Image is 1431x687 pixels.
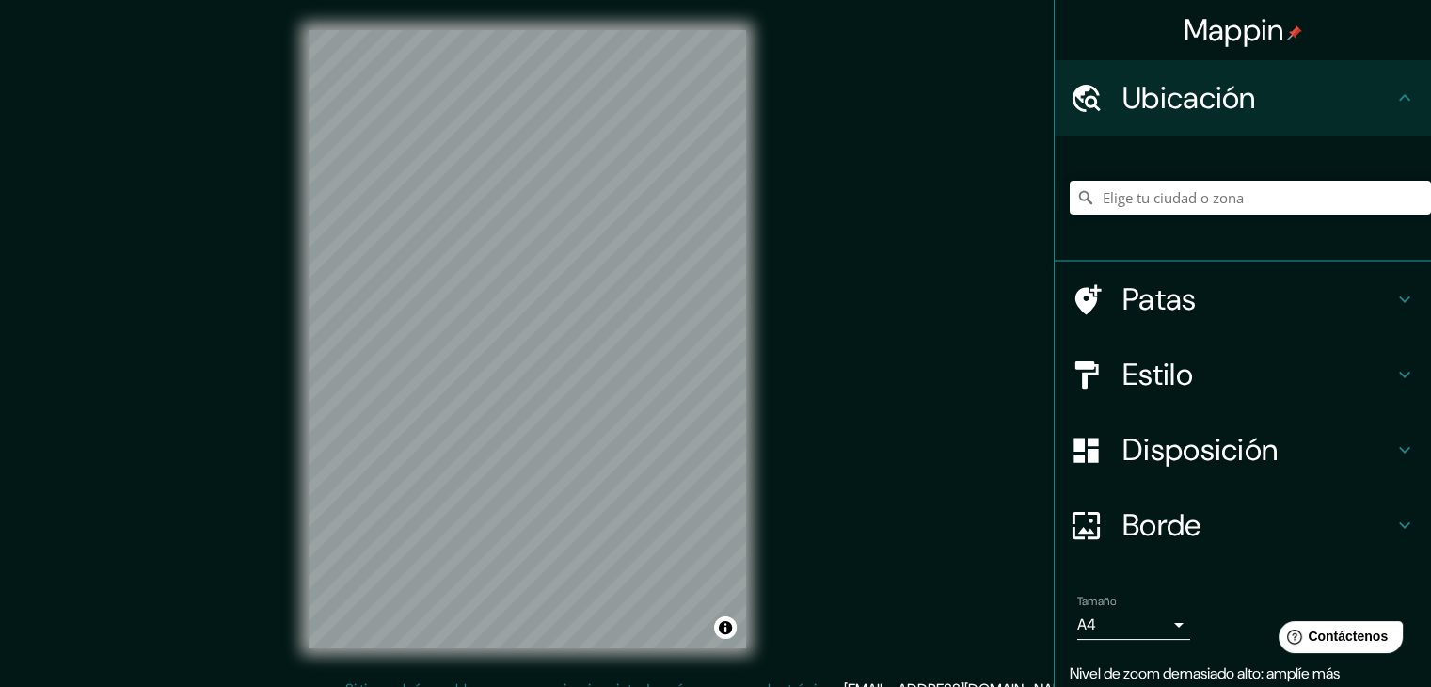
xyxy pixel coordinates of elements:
[1070,663,1340,683] font: Nivel de zoom demasiado alto: amplíe más
[1122,280,1197,319] font: Patas
[309,30,746,648] canvas: Mapa
[1122,430,1278,470] font: Disposición
[1184,10,1284,50] font: Mappin
[1070,181,1431,215] input: Elige tu ciudad o zona
[1264,614,1410,666] iframe: Lanzador de widgets de ayuda
[1122,355,1193,394] font: Estilo
[1077,615,1096,634] font: A4
[1122,505,1201,545] font: Borde
[714,616,737,639] button: Activar o desactivar atribución
[1077,610,1190,640] div: A4
[1055,412,1431,487] div: Disposición
[1055,487,1431,563] div: Borde
[1077,594,1116,609] font: Tamaño
[1055,262,1431,337] div: Patas
[1287,25,1302,40] img: pin-icon.png
[1055,337,1431,412] div: Estilo
[1122,78,1256,118] font: Ubicación
[1055,60,1431,136] div: Ubicación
